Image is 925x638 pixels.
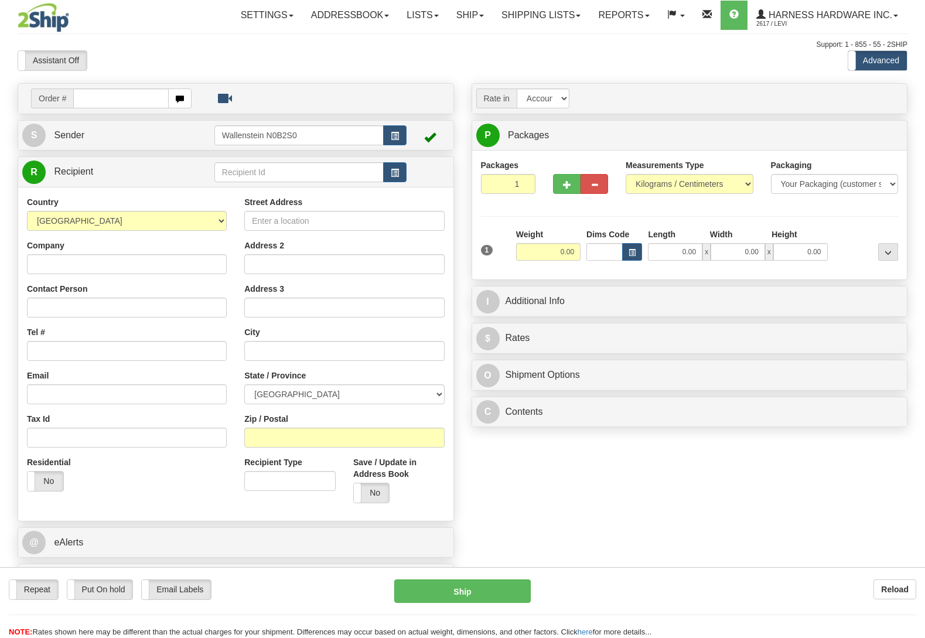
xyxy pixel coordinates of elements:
[476,364,500,387] span: O
[27,456,71,468] label: Residential
[27,326,45,338] label: Tel #
[214,162,384,182] input: Recipient Id
[22,160,193,184] a: R Recipient
[448,1,493,30] a: Ship
[22,531,449,555] a: @ eAlerts
[244,283,284,295] label: Address 3
[878,243,898,261] div: ...
[28,472,63,491] label: No
[354,483,390,503] label: No
[22,161,46,184] span: R
[18,40,907,50] div: Support: 1 - 855 - 55 - 2SHIP
[54,130,84,140] span: Sender
[302,1,398,30] a: Addressbook
[476,326,903,350] a: $Rates
[244,196,302,208] label: Street Address
[244,326,260,338] label: City
[898,259,924,378] iframe: chat widget
[27,196,59,208] label: Country
[27,370,49,381] label: Email
[476,124,903,148] a: P Packages
[586,228,629,240] label: Dims Code
[398,1,447,30] a: Lists
[27,283,87,295] label: Contact Person
[756,18,844,30] span: 2617 / Levi
[702,243,711,261] span: x
[873,579,916,599] button: Reload
[578,627,593,636] a: here
[481,245,493,255] span: 1
[747,1,907,30] a: Harness Hardware Inc. 2617 / Levi
[9,627,32,636] span: NOTE:
[22,124,46,147] span: S
[22,531,46,554] span: @
[476,88,517,108] span: Rate in
[54,166,93,176] span: Recipient
[31,88,73,108] span: Order #
[244,211,444,231] input: Enter a location
[214,125,384,145] input: Sender Id
[493,1,589,30] a: Shipping lists
[476,290,500,313] span: I
[476,124,500,147] span: P
[244,413,288,425] label: Zip / Postal
[9,580,58,599] label: Repeat
[481,159,519,171] label: Packages
[27,240,64,251] label: Company
[142,580,211,599] label: Email Labels
[766,10,892,20] span: Harness Hardware Inc.
[771,159,812,171] label: Packaging
[353,456,445,480] label: Save / Update in Address Book
[476,289,903,313] a: IAdditional Info
[27,413,50,425] label: Tax Id
[772,228,797,240] label: Height
[232,1,302,30] a: Settings
[244,370,306,381] label: State / Province
[626,159,704,171] label: Measurements Type
[648,228,675,240] label: Length
[476,400,500,424] span: C
[508,130,549,140] span: Packages
[881,585,909,594] b: Reload
[67,580,133,599] label: Put On hold
[394,579,531,603] button: Ship
[476,400,903,424] a: CContents
[18,51,87,70] label: Assistant Off
[22,124,214,148] a: S Sender
[516,228,543,240] label: Weight
[244,240,284,251] label: Address 2
[765,243,773,261] span: x
[244,456,302,468] label: Recipient Type
[710,228,733,240] label: Width
[54,537,83,547] span: eAlerts
[476,327,500,350] span: $
[848,51,907,70] label: Advanced
[18,3,69,32] img: logo2617.jpg
[589,1,658,30] a: Reports
[476,363,903,387] a: OShipment Options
